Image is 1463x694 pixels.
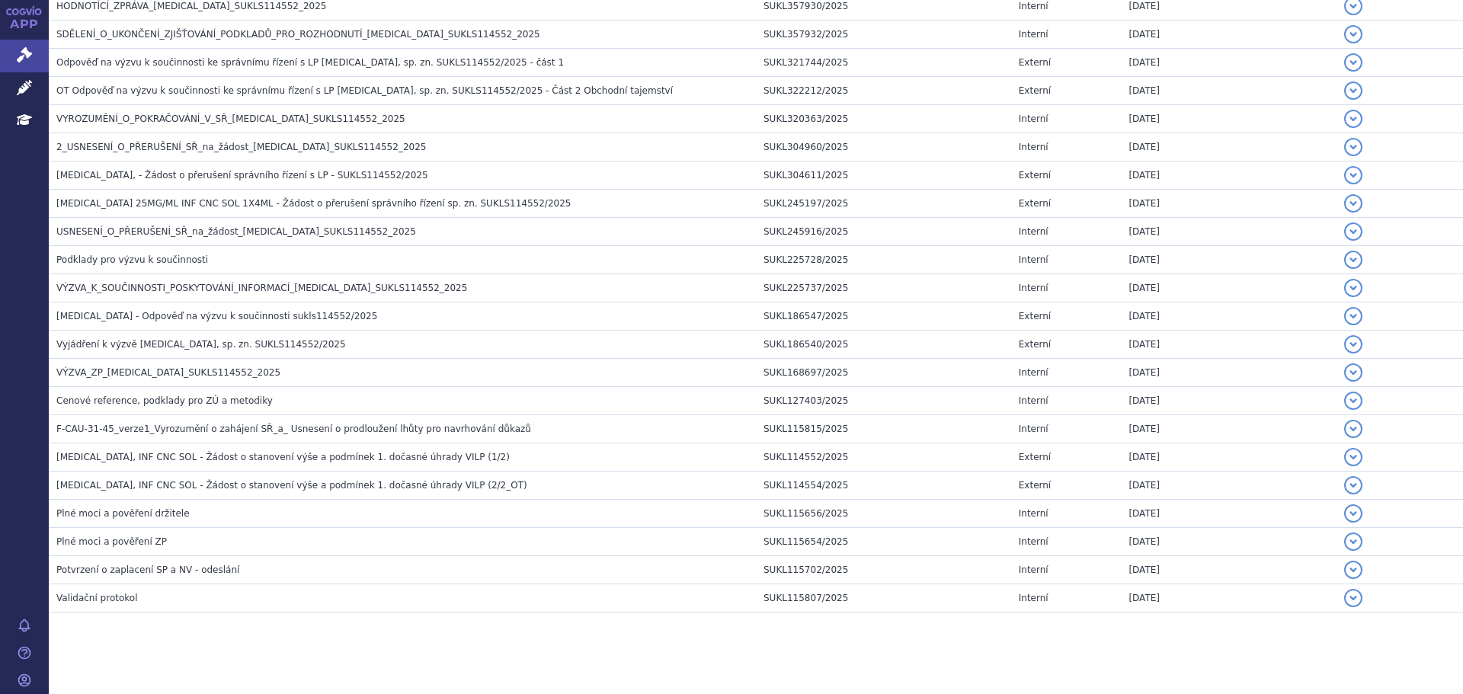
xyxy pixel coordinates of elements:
span: USNESENÍ_O_PŘERUŠENÍ_SŘ_na_žádost_KEYTRUDA_SUKLS114552_2025 [56,226,416,237]
td: SUKL357932/2025 [756,21,1011,49]
span: Cenové reference, podklady pro ZÚ a metodiky [56,395,273,406]
td: [DATE] [1121,387,1337,415]
button: detail [1344,25,1362,43]
button: detail [1344,420,1362,438]
span: Interní [1019,508,1048,519]
td: [DATE] [1121,274,1337,302]
td: [DATE] [1121,302,1337,331]
button: detail [1344,476,1362,494]
span: Interní [1019,367,1048,378]
td: SUKL322212/2025 [756,77,1011,105]
td: SUKL321744/2025 [756,49,1011,77]
button: detail [1344,589,1362,607]
td: SUKL115656/2025 [756,500,1011,528]
td: [DATE] [1121,105,1337,133]
span: Interní [1019,395,1048,406]
span: Externí [1019,85,1051,96]
span: Externí [1019,480,1051,491]
button: detail [1344,251,1362,269]
button: detail [1344,392,1362,410]
td: SUKL225737/2025 [756,274,1011,302]
td: SUKL115815/2025 [756,415,1011,443]
td: SUKL114554/2025 [756,472,1011,500]
td: SUKL168697/2025 [756,359,1011,387]
button: detail [1344,363,1362,382]
span: Interní [1019,424,1048,434]
td: [DATE] [1121,331,1337,359]
td: SUKL245197/2025 [756,190,1011,218]
button: detail [1344,53,1362,72]
span: Externí [1019,170,1051,181]
td: [DATE] [1121,77,1337,105]
span: Interní [1019,1,1048,11]
span: Interní [1019,254,1048,265]
td: SUKL115702/2025 [756,556,1011,584]
td: [DATE] [1121,500,1337,528]
button: detail [1344,504,1362,523]
td: [DATE] [1121,218,1337,246]
span: KEYTRUDA, INF CNC SOL - Žádost o stanovení výše a podmínek 1. dočasné úhrady VILP (2/2_OT) [56,480,527,491]
button: detail [1344,335,1362,353]
td: SUKL114552/2025 [756,443,1011,472]
td: SUKL304611/2025 [756,162,1011,190]
td: SUKL115654/2025 [756,528,1011,556]
button: detail [1344,194,1362,213]
span: Vyjádření k výzvě KEYTRUDA, sp. zn. SUKLS114552/2025 [56,339,346,350]
span: Interní [1019,593,1048,603]
span: SDĚLENÍ_O_UKONČENÍ_ZJIŠŤOVÁNÍ_PODKLADŮ_PRO_ROZHODNUTÍ_KEYTRUDA_SUKLS114552_2025 [56,29,540,40]
td: [DATE] [1121,162,1337,190]
span: KEYTRUDA 25MG/ML INF CNC SOL 1X4ML - Žádost o přerušení správního řízení sp. zn. SUKLS114552/2025 [56,198,571,209]
td: SUKL245916/2025 [756,218,1011,246]
button: detail [1344,448,1362,466]
button: detail [1344,561,1362,579]
button: detail [1344,307,1362,325]
span: Plné moci a pověření držitele [56,508,190,519]
td: [DATE] [1121,556,1337,584]
td: SUKL225728/2025 [756,246,1011,274]
button: detail [1344,110,1362,128]
span: Externí [1019,339,1051,350]
span: Interní [1019,283,1048,293]
span: Plné moci a pověření ZP [56,536,167,547]
button: detail [1344,138,1362,156]
button: detail [1344,279,1362,297]
td: [DATE] [1121,528,1337,556]
span: KEYTRUDA, - Žádost o přerušení správního řízení s LP - SUKLS114552/2025 [56,170,428,181]
td: [DATE] [1121,21,1337,49]
button: detail [1344,166,1362,184]
td: SUKL320363/2025 [756,105,1011,133]
span: Interní [1019,29,1048,40]
td: [DATE] [1121,584,1337,612]
span: Interní [1019,114,1048,124]
span: Validační protokol [56,593,138,603]
span: Externí [1019,311,1051,321]
span: Externí [1019,452,1051,462]
span: 2_USNESENÍ_O_PŘERUŠENÍ_SŘ_na_žádost_KEYTRUDA_SUKLS114552_2025 [56,142,426,152]
td: SUKL127403/2025 [756,387,1011,415]
td: SUKL186547/2025 [756,302,1011,331]
span: Podklady pro výzvu k součinnosti [56,254,208,265]
td: [DATE] [1121,359,1337,387]
td: [DATE] [1121,443,1337,472]
span: Interní [1019,226,1048,237]
span: HODNOTÍCÍ_ZPRÁVA_KEYTRUDA_SUKLS114552_2025 [56,1,327,11]
td: SUKL115807/2025 [756,584,1011,612]
span: Externí [1019,57,1051,68]
span: KEYTRUDA - Odpověď na výzvu k součinnosti sukls114552/2025 [56,311,377,321]
button: detail [1344,222,1362,241]
span: VÝZVA_K_SOUČINNOSTI_POSKYTOVÁNÍ_INFORMACÍ_KEYTRUDA_SUKLS114552_2025 [56,283,467,293]
span: Odpověď na výzvu k součinnosti ke správnímu řízení s LP Keytruda, sp. zn. SUKLS114552/2025 - část 1 [56,57,564,68]
span: KEYTRUDA, INF CNC SOL - Žádost o stanovení výše a podmínek 1. dočasné úhrady VILP (1/2) [56,452,510,462]
td: [DATE] [1121,472,1337,500]
td: SUKL304960/2025 [756,133,1011,162]
span: Externí [1019,198,1051,209]
span: Interní [1019,142,1048,152]
td: SUKL186540/2025 [756,331,1011,359]
td: [DATE] [1121,415,1337,443]
span: F-CAU-31-45_verze1_Vyrozumění o zahájení SŘ_a_ Usnesení o prodloužení lhůty pro navrhování důkazů [56,424,531,434]
span: Interní [1019,564,1048,575]
td: [DATE] [1121,133,1337,162]
span: Interní [1019,536,1048,547]
button: detail [1344,532,1362,551]
td: [DATE] [1121,190,1337,218]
